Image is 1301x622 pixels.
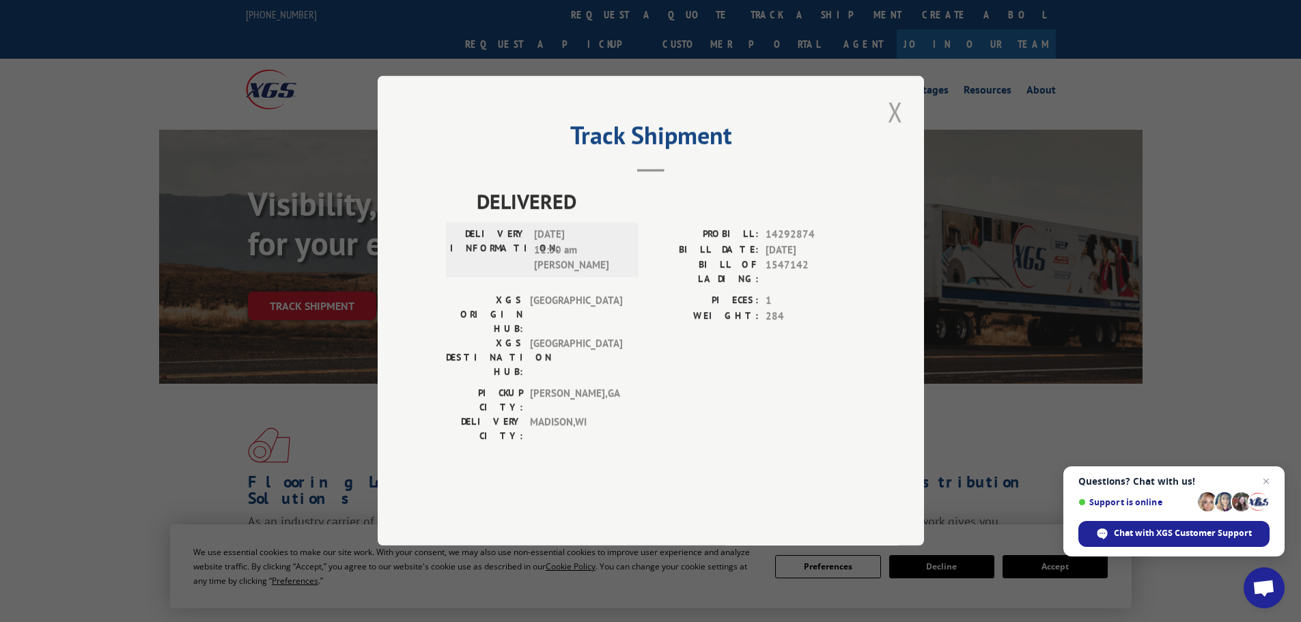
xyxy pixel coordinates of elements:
[446,386,523,415] label: PICKUP CITY:
[1078,497,1193,507] span: Support is online
[766,258,856,287] span: 1547142
[1078,476,1270,487] span: Questions? Chat with us!
[766,242,856,258] span: [DATE]
[651,258,759,287] label: BILL OF LADING:
[446,415,523,444] label: DELIVERY CITY:
[884,93,907,130] button: Close modal
[530,386,622,415] span: [PERSON_NAME] , GA
[1078,521,1270,547] span: Chat with XGS Customer Support
[530,415,622,444] span: MADISON , WI
[450,227,527,274] label: DELIVERY INFORMATION:
[651,294,759,309] label: PIECES:
[446,294,523,337] label: XGS ORIGIN HUB:
[651,309,759,324] label: WEIGHT:
[477,186,856,217] span: DELIVERED
[446,126,856,152] h2: Track Shipment
[651,242,759,258] label: BILL DATE:
[651,227,759,243] label: PROBILL:
[1114,527,1252,539] span: Chat with XGS Customer Support
[766,309,856,324] span: 284
[446,337,523,380] label: XGS DESTINATION HUB:
[530,337,622,380] span: [GEOGRAPHIC_DATA]
[766,227,856,243] span: 14292874
[534,227,626,274] span: [DATE] 11:50 am [PERSON_NAME]
[530,294,622,337] span: [GEOGRAPHIC_DATA]
[766,294,856,309] span: 1
[1244,567,1285,608] a: Open chat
